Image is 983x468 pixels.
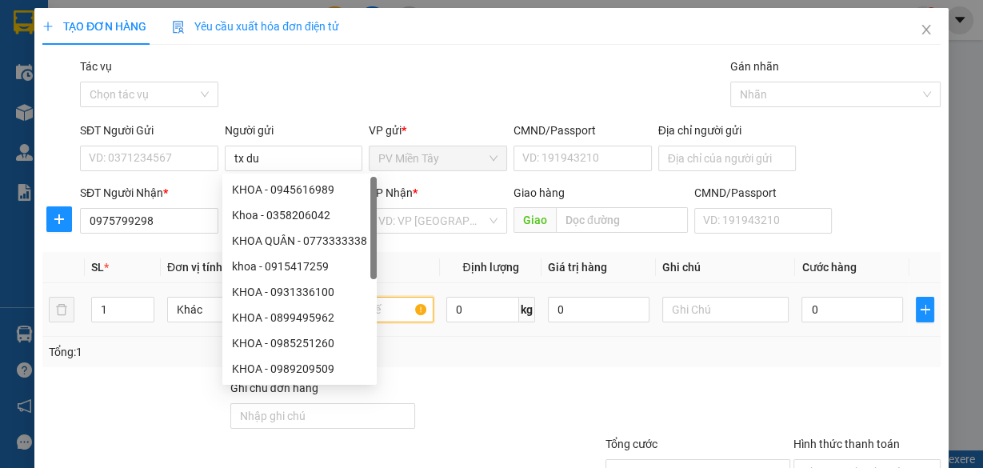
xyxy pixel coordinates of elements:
[513,207,556,233] span: Giao
[658,146,797,171] input: Địa chỉ của người gửi
[137,102,160,119] span: DĐ:
[662,297,789,322] input: Ghi Chú
[916,297,934,322] button: plus
[225,122,363,139] div: Người gửi
[222,305,377,330] div: KHOA - 0899495962
[548,297,649,322] input: 0
[369,122,507,139] div: VP gửi
[167,261,227,274] span: Đơn vị tính
[49,297,74,322] button: delete
[80,60,112,73] label: Tác vụ
[904,8,949,53] button: Close
[47,213,71,226] span: plus
[378,146,497,170] span: PV Miền Tây
[656,252,796,283] th: Ghi chú
[519,297,535,322] span: kg
[793,438,900,450] label: Hình thức thanh toán
[137,94,222,150] span: thanh phong
[232,206,367,224] div: Khoa - 0358206042
[222,177,377,202] div: KHOA - 0945616989
[137,52,274,71] div: khoa
[91,261,104,274] span: SL
[80,122,218,139] div: SĐT Người Gửi
[369,186,413,199] span: VP Nhận
[42,20,146,33] span: TẠO ĐƠN HÀNG
[513,186,565,199] span: Giao hàng
[222,202,377,228] div: Khoa - 0358206042
[172,20,339,33] span: Yêu cầu xuất hóa đơn điện tử
[14,52,126,71] div: tx Du
[222,279,377,305] div: KHOA - 0931336100
[137,71,274,94] div: 0913995252
[230,382,318,394] label: Ghi chú đơn hàng
[232,360,367,378] div: KHOA - 0989209509
[137,14,274,52] div: HANG NGOAI
[548,261,607,274] span: Giá trị hàng
[222,356,377,382] div: KHOA - 0989209509
[462,261,518,274] span: Định lượng
[14,14,126,52] div: PV Miền Tây
[232,181,367,198] div: KHOA - 0945616989
[556,207,688,233] input: Dọc đường
[42,21,54,32] span: plus
[232,334,367,352] div: KHOA - 0985251260
[730,60,779,73] label: Gán nhãn
[658,122,797,139] div: Địa chỉ người gửi
[920,23,933,36] span: close
[80,184,218,202] div: SĐT Người Nhận
[917,303,933,316] span: plus
[801,261,856,274] span: Cước hàng
[513,122,652,139] div: CMND/Passport
[605,438,657,450] span: Tổng cước
[222,228,377,254] div: KHOA QUÂN - 0773333338
[232,232,367,250] div: KHOA QUÂN - 0773333338
[14,71,126,94] div: 0944447525
[222,254,377,279] div: khoa - 0915417259
[14,15,38,32] span: Gửi:
[694,184,833,202] div: CMND/Passport
[137,15,174,32] span: Nhận:
[49,343,381,361] div: Tổng: 1
[177,298,285,322] span: Khác
[232,258,367,275] div: khoa - 0915417259
[232,283,367,301] div: KHOA - 0931336100
[46,206,72,232] button: plus
[230,403,415,429] input: Ghi chú đơn hàng
[172,21,185,34] img: icon
[222,330,377,356] div: KHOA - 0985251260
[232,309,367,326] div: KHOA - 0899495962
